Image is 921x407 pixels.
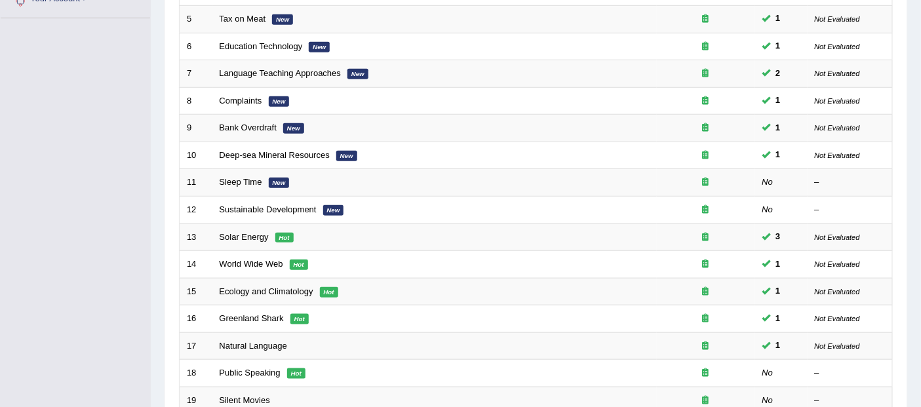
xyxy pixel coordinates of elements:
[220,204,317,214] a: Sustainable Development
[771,339,786,353] span: You can still take this question
[220,177,262,187] a: Sleep Time
[815,260,860,268] small: Not Evaluated
[320,287,338,298] em: Hot
[180,278,212,305] td: 15
[323,205,344,216] em: New
[220,14,266,24] a: Tax on Meat
[771,148,786,162] span: You can still take this question
[771,312,786,326] span: You can still take this question
[290,260,308,270] em: Hot
[664,258,748,271] div: Exam occurring question
[180,223,212,251] td: 13
[220,150,330,160] a: Deep-sea Mineral Resources
[283,123,304,134] em: New
[815,151,860,159] small: Not Evaluated
[269,178,290,188] em: New
[347,69,368,79] em: New
[336,151,357,161] em: New
[220,41,303,51] a: Education Technology
[815,342,860,350] small: Not Evaluated
[664,95,748,107] div: Exam occurring question
[771,121,786,135] span: You can still take this question
[220,96,262,106] a: Complaints
[664,41,748,53] div: Exam occurring question
[220,232,269,242] a: Solar Energy
[180,251,212,279] td: 14
[664,286,748,298] div: Exam occurring question
[771,284,786,298] span: You can still take this question
[664,176,748,189] div: Exam occurring question
[815,15,860,23] small: Not Evaluated
[290,314,309,324] em: Hot
[762,395,774,405] em: No
[180,360,212,387] td: 18
[664,367,748,379] div: Exam occurring question
[180,60,212,88] td: 7
[180,6,212,33] td: 5
[815,315,860,322] small: Not Evaluated
[664,340,748,353] div: Exam occurring question
[771,67,786,81] span: You can still take this question
[664,204,748,216] div: Exam occurring question
[762,368,774,378] em: No
[287,368,305,379] em: Hot
[220,395,270,405] a: Silent Movies
[762,177,774,187] em: No
[664,149,748,162] div: Exam occurring question
[309,42,330,52] em: New
[220,259,283,269] a: World Wide Web
[815,233,860,241] small: Not Evaluated
[664,395,748,407] div: Exam occurring question
[815,367,886,379] div: –
[220,313,284,323] a: Greenland Shark
[180,115,212,142] td: 9
[815,288,860,296] small: Not Evaluated
[220,341,287,351] a: Natural Language
[762,204,774,214] em: No
[664,68,748,80] div: Exam occurring question
[815,176,886,189] div: –
[771,12,786,26] span: You can still take this question
[815,124,860,132] small: Not Evaluated
[220,368,281,378] a: Public Speaking
[815,43,860,50] small: Not Evaluated
[180,196,212,223] td: 12
[815,204,886,216] div: –
[664,13,748,26] div: Exam occurring question
[180,142,212,169] td: 10
[272,14,293,25] em: New
[275,233,294,243] em: Hot
[815,69,860,77] small: Not Evaluated
[220,68,342,78] a: Language Teaching Approaches
[180,169,212,197] td: 11
[664,122,748,134] div: Exam occurring question
[771,39,786,53] span: You can still take this question
[815,395,886,407] div: –
[771,230,786,244] span: You can still take this question
[771,258,786,271] span: You can still take this question
[180,305,212,333] td: 16
[180,87,212,115] td: 8
[180,33,212,60] td: 6
[664,231,748,244] div: Exam occurring question
[815,97,860,105] small: Not Evaluated
[771,94,786,107] span: You can still take this question
[220,286,313,296] a: Ecology and Climatology
[180,332,212,360] td: 17
[269,96,290,107] em: New
[664,313,748,325] div: Exam occurring question
[220,123,277,132] a: Bank Overdraft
